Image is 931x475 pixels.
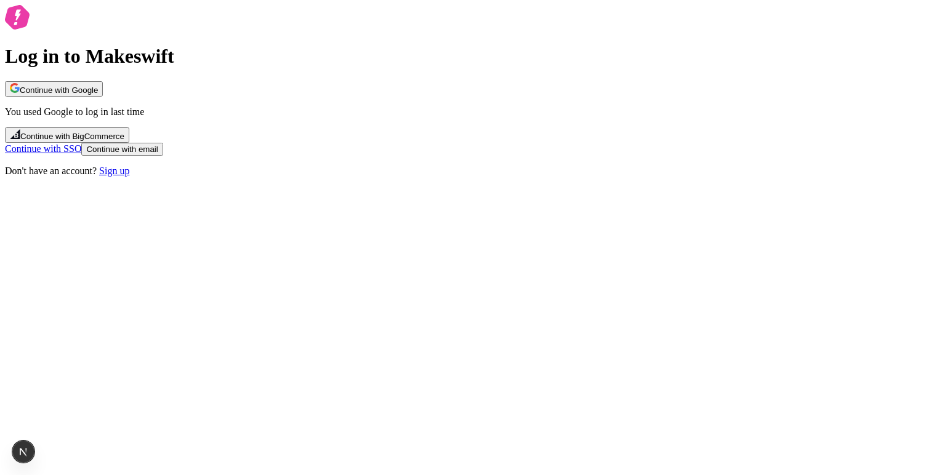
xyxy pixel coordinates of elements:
[99,166,129,176] a: Sign up
[81,143,163,156] button: Continue with email
[5,143,81,154] a: Continue with SSO
[20,86,98,95] span: Continue with Google
[20,132,124,141] span: Continue with BigCommerce
[5,45,926,68] h1: Log in to Makeswift
[5,127,129,143] button: Continue with BigCommerce
[5,106,926,118] p: You used Google to log in last time
[5,166,926,177] p: Don't have an account?
[5,81,103,97] button: Continue with Google
[86,145,158,154] span: Continue with email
